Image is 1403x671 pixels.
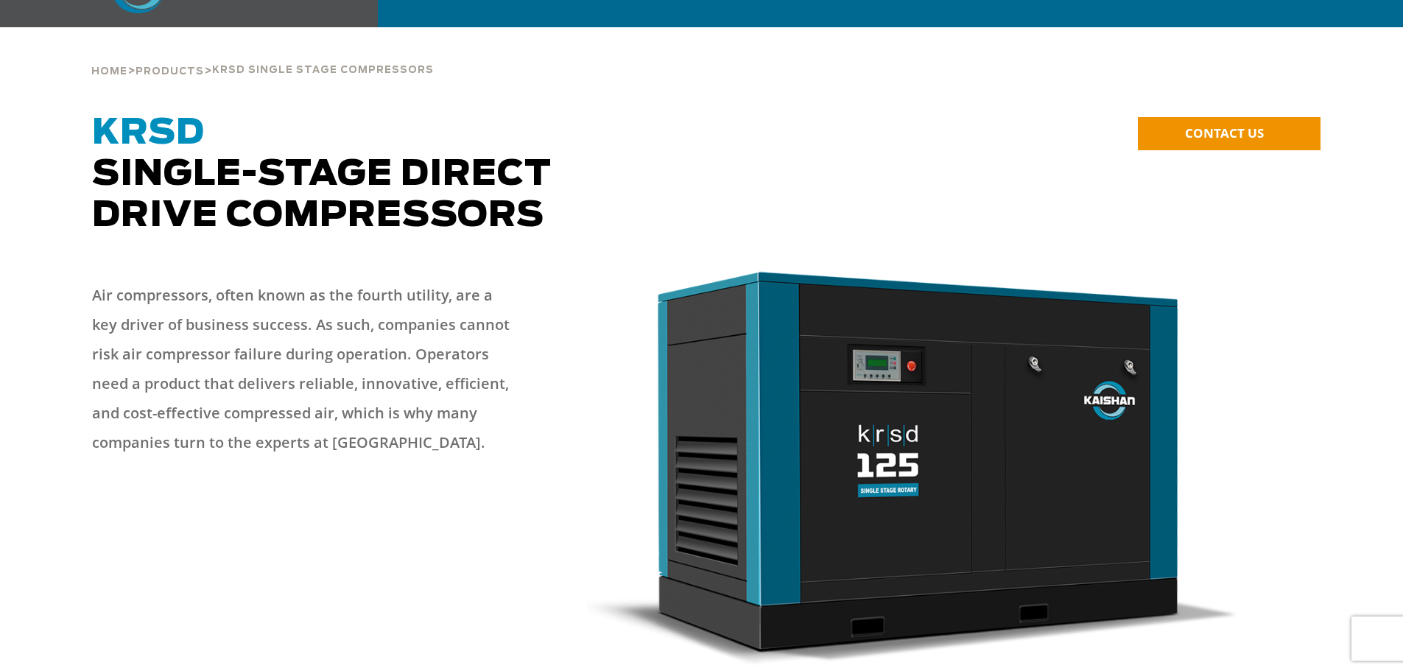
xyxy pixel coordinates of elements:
[91,67,127,77] span: Home
[91,27,434,83] div: > >
[136,67,204,77] span: Products
[212,66,434,75] span: krsd single stage compressors
[92,116,205,151] span: KRSD
[1185,124,1264,141] span: CONTACT US
[91,64,127,77] a: Home
[587,266,1240,665] img: krsd125
[1138,117,1321,150] a: CONTACT US
[92,281,519,457] p: Air compressors, often known as the fourth utility, are a key driver of business success. As such...
[136,64,204,77] a: Products
[92,116,552,233] span: Single-Stage Direct Drive Compressors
